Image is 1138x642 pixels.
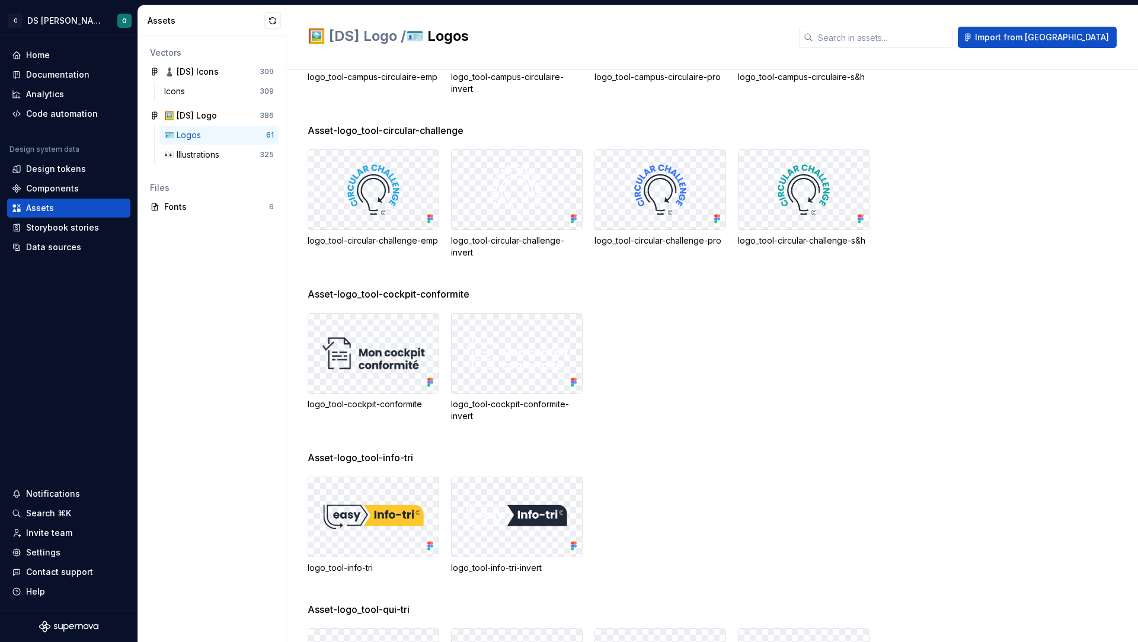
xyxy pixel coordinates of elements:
a: 🪪 Logos61 [159,126,279,145]
div: 🪪 Logos [164,129,206,141]
div: Assets [26,202,54,214]
button: Import from [GEOGRAPHIC_DATA] [958,27,1117,48]
a: Design tokens [7,159,130,178]
div: Documentation [26,69,89,81]
div: logo_tool-circular-challenge-invert [451,235,583,258]
div: Files [150,182,274,194]
div: logo_tool-info-tri [308,562,439,574]
input: Search in assets... [813,27,953,48]
span: 🖼️ [DS] Logo / [308,27,406,44]
a: Icons309 [159,82,279,101]
a: ♟️ [DS] Icons309 [145,62,279,81]
span: Asset-logo_tool-qui-tri [308,602,410,617]
span: Asset-logo_tool-cockpit-conformite [308,287,469,301]
a: Documentation [7,65,130,84]
a: Invite team [7,523,130,542]
a: Analytics [7,85,130,104]
div: logo_tool-campus-circulaire-emp [308,71,439,83]
div: DS [PERSON_NAME] [27,15,103,27]
a: 🖼️ [DS] Logo386 [145,106,279,125]
div: Search ⌘K [26,507,71,519]
div: Vectors [150,47,274,59]
button: Help [7,582,130,601]
a: Code automation [7,104,130,123]
div: Data sources [26,241,81,253]
a: Data sources [7,238,130,257]
button: CDS [PERSON_NAME]O [2,8,135,33]
div: O [122,16,127,25]
div: Storybook stories [26,222,99,234]
div: Invite team [26,527,72,539]
div: Notifications [26,488,80,500]
div: Analytics [26,88,64,100]
svg: Supernova Logo [39,621,98,633]
div: Home [26,49,50,61]
div: C [8,14,23,28]
div: ♟️ [DS] Icons [164,66,219,78]
div: Assets [148,15,264,27]
div: 61 [266,130,274,140]
div: Design system data [9,145,79,154]
a: Home [7,46,130,65]
div: logo_tool-campus-circulaire-invert [451,71,583,95]
span: Asset-logo_tool-circular-challenge [308,123,463,138]
div: logo_tool-circular-challenge-s&h [738,235,870,247]
div: 386 [260,111,274,120]
div: 👀 Illustrations [164,149,224,161]
div: 6 [269,202,274,212]
span: Asset-logo_tool-info-tri [308,451,413,465]
a: 👀 Illustrations325 [159,145,279,164]
a: Settings [7,543,130,562]
h2: 🪪 Logos [308,27,785,46]
div: logo_tool-campus-circulaire-pro [594,71,726,83]
a: Components [7,179,130,198]
span: Import from [GEOGRAPHIC_DATA] [975,31,1109,43]
div: logo_tool-info-tri-invert [451,562,583,574]
div: Code automation [26,108,98,120]
div: logo_tool-circular-challenge-pro [594,235,726,247]
div: logo_tool-cockpit-conformite [308,398,439,410]
a: Assets [7,199,130,218]
div: Help [26,586,45,598]
div: Icons [164,85,190,97]
div: 325 [260,150,274,159]
div: Settings [26,547,60,558]
div: 309 [260,67,274,76]
button: Search ⌘K [7,504,130,523]
div: logo_tool-campus-circulaire-s&h [738,71,870,83]
div: logo_tool-cockpit-conformite-invert [451,398,583,422]
div: Fonts [164,201,269,213]
div: logo_tool-circular-challenge-emp [308,235,439,247]
div: Design tokens [26,163,86,175]
div: Contact support [26,566,93,578]
div: 309 [260,87,274,96]
a: Fonts6 [145,197,279,216]
div: Components [26,183,79,194]
button: Notifications [7,484,130,503]
a: Storybook stories [7,218,130,237]
button: Contact support [7,563,130,582]
div: 🖼️ [DS] Logo [164,110,217,122]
